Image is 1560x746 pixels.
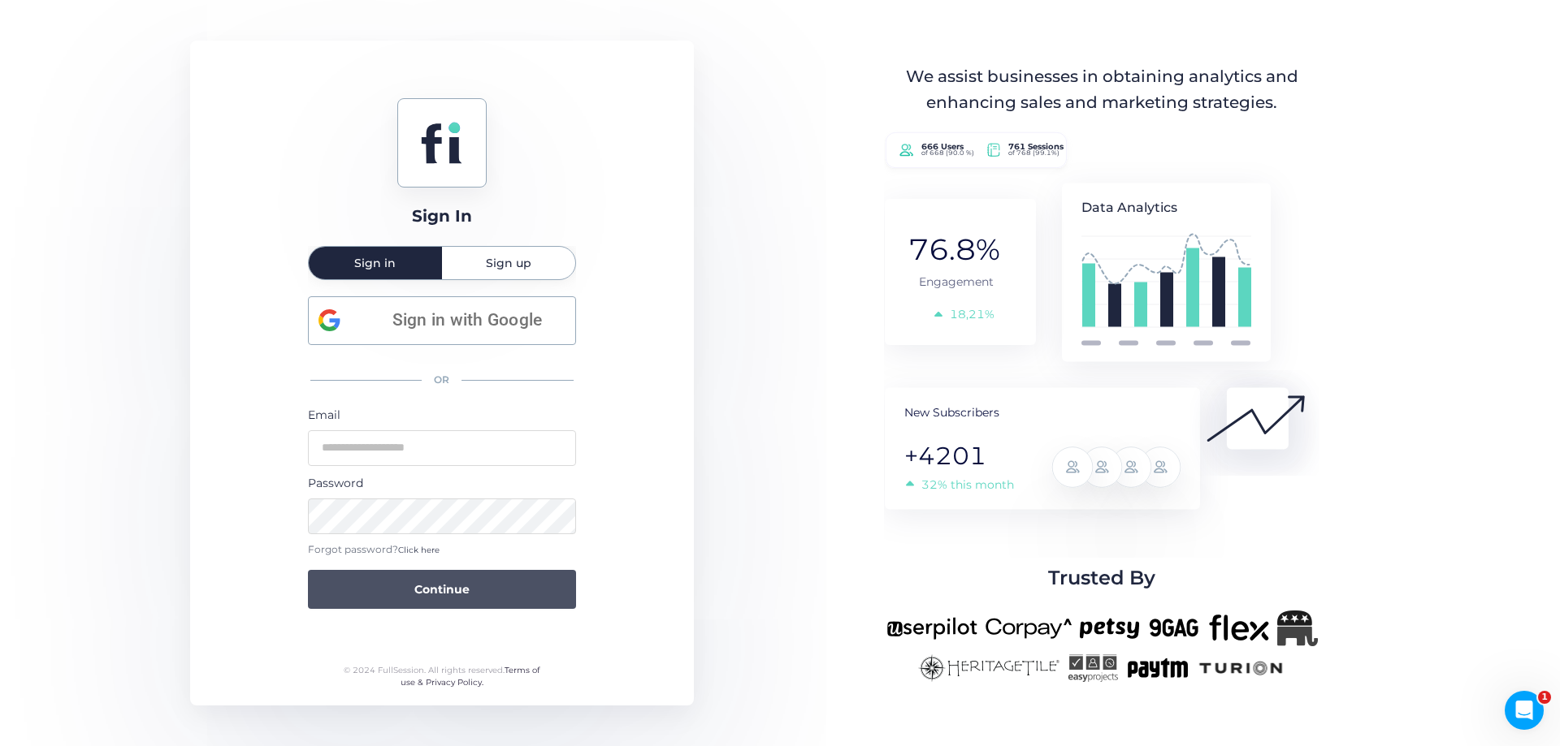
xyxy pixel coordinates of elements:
[1277,610,1318,646] img: Republicanlogo-bw.png
[32,170,292,198] p: How can we help?
[108,507,216,571] button: Messages
[887,64,1316,115] div: We assist businesses in obtaining analytics and enhancing sales and marketing strategies.
[921,149,974,157] tspan: of 668 (90.0 %)
[33,341,272,358] div: How to use FullSession
[904,441,986,471] tspan: +4201
[909,231,1001,267] tspan: 76.8%
[1209,610,1269,646] img: flex-new.png
[1009,142,1065,153] tspan: 761 Sessions
[33,249,271,266] div: We will reply as soon as we can
[904,405,999,420] tspan: New Subscribers
[36,547,72,558] span: Home
[919,274,994,289] tspan: Engagement
[918,654,1059,682] img: heritagetile-new.png
[258,547,284,558] span: Help
[33,448,272,465] div: FS.identify - Identifying users
[486,257,531,269] span: Sign up
[308,570,576,609] button: Continue
[255,26,288,58] img: Profile image for Roy
[24,364,301,395] div: Welcome to FullSession
[24,334,301,364] div: How to use FullSession
[32,115,292,170] p: Hi [PERSON_NAME] 👋
[1147,610,1201,646] img: 9gag-new.png
[398,545,440,555] span: Click here
[24,395,301,442] div: Leveraging Funnels and Event Tracking with FullSession
[135,547,191,558] span: Messages
[1080,610,1139,646] img: petsy-new.png
[308,542,576,558] div: Forgot password?
[308,406,576,424] div: Email
[354,257,396,269] span: Sign in
[414,580,470,598] span: Continue
[24,442,301,472] div: FS.identify - Identifying users
[412,204,472,229] div: Sign In
[1126,654,1189,682] img: paytm-new.png
[308,474,576,492] div: Password
[16,218,309,280] div: Send us a messageWe will reply as soon as we can
[1538,691,1551,704] span: 1
[886,610,977,646] img: userpilot-new.png
[1081,200,1177,215] tspan: Data Analytics
[370,307,565,334] span: Sign in with Google
[336,664,547,689] div: © 2024 FullSession. All rights reserved.
[33,401,272,435] div: Leveraging Funnels and Event Tracking with FullSession
[33,304,132,321] span: Search for help
[217,507,325,571] button: Help
[1505,691,1544,730] iframe: Intercom live chat
[986,610,1072,646] img: corpay-new.png
[950,307,994,321] tspan: 18,21%
[33,371,272,388] div: Welcome to FullSession
[1009,149,1060,157] tspan: of 768 (99.1%)
[24,295,301,328] button: Search for help
[921,142,964,153] tspan: 666 Users
[1068,654,1118,682] img: easyprojects-new.png
[1197,654,1285,682] img: turion-new.png
[1048,563,1155,593] span: Trusted By
[32,31,58,57] img: logo
[308,363,576,398] div: OR
[33,232,271,249] div: Send us a message
[921,477,1014,492] tspan: 32% this month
